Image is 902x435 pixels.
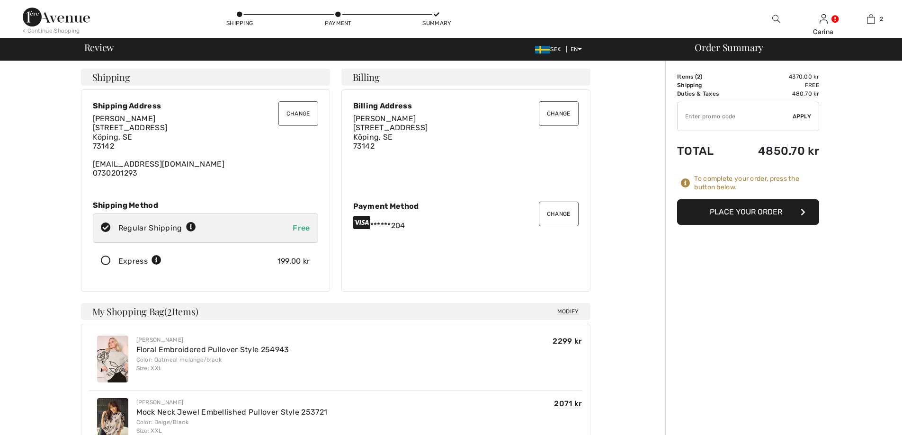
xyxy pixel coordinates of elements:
div: Express [118,256,161,267]
img: My Bag [867,13,875,25]
input: Promo code [678,102,793,131]
div: Shipping Address [93,101,318,110]
div: Shipping [225,19,254,27]
a: 2 [848,13,894,25]
div: < Continue Shopping [23,27,80,35]
img: My Info [820,13,828,25]
div: To complete your order, press the button below. [694,175,819,192]
a: Floral Embroidered Pullover Style 254943 [136,345,289,354]
td: Items ( ) [677,72,735,81]
td: 480.70 kr [735,89,819,98]
a: Mock Neck Jewel Embellished Pullover Style 253721 [136,408,328,417]
span: Shipping [92,72,130,82]
span: EN [571,46,582,53]
div: Regular Shipping [118,222,196,234]
img: Swedish Frona [535,46,550,53]
span: 2 [697,73,700,80]
div: Order Summary [683,43,896,52]
div: Billing Address [353,101,579,110]
span: ( Items) [164,305,198,318]
div: Shipping Method [93,201,318,210]
span: Free [293,223,310,232]
div: 199.00 kr [277,256,310,267]
span: Review [84,43,114,52]
h4: My Shopping Bag [81,303,590,320]
div: Color: Beige/Black Size: XXL [136,418,328,435]
button: Change [539,101,579,126]
a: Sign In [820,14,828,23]
span: 2071 kr [554,399,582,408]
span: SEK [535,46,564,53]
span: [STREET_ADDRESS] Köping, SE 73142 [353,123,428,150]
div: Summary [422,19,451,27]
div: [PERSON_NAME] [136,398,328,407]
img: 1ère Avenue [23,8,90,27]
td: Shipping [677,81,735,89]
div: Color: Oatmeal melange/black Size: XXL [136,355,289,373]
td: 4370.00 kr [735,72,819,81]
td: Duties & Taxes [677,89,735,98]
span: [STREET_ADDRESS] Köping, SE 73142 [93,123,168,150]
div: Payment Method [353,202,579,211]
img: Floral Embroidered Pullover Style 254943 [97,336,128,382]
button: Place Your Order [677,199,819,225]
span: Apply [793,112,812,121]
span: [PERSON_NAME] [93,114,156,123]
button: Change [278,101,318,126]
div: [EMAIL_ADDRESS][DOMAIN_NAME] 0730201293 [93,114,318,178]
span: 2 [880,15,883,23]
img: search the website [772,13,780,25]
td: 4850.70 kr [735,135,819,167]
td: Total [677,135,735,167]
span: 2 [167,304,172,317]
div: Payment [324,19,352,27]
td: Free [735,81,819,89]
div: [PERSON_NAME] [136,336,289,344]
span: 2299 kr [553,337,582,346]
span: Modify [557,307,579,316]
button: Change [539,202,579,226]
span: Billing [353,72,380,82]
span: [PERSON_NAME] [353,114,416,123]
div: Carina [800,27,847,37]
